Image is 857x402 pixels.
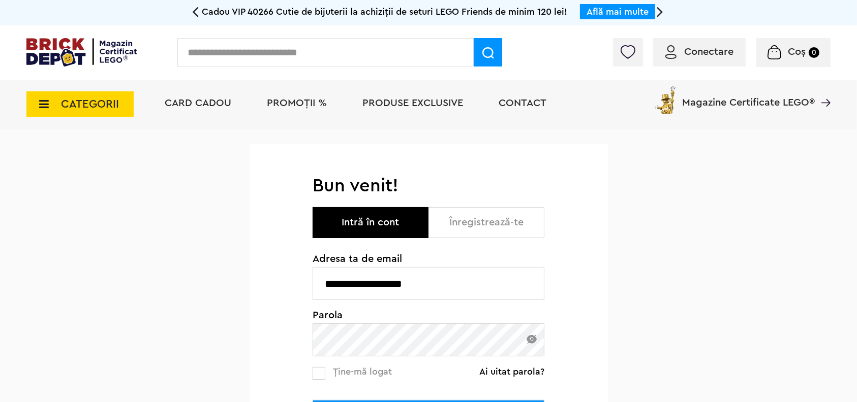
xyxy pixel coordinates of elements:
[313,207,428,238] button: Intră în cont
[499,98,546,108] a: Contact
[665,47,733,57] a: Conectare
[267,98,327,108] a: PROMOȚII %
[165,98,231,108] a: Card Cadou
[815,84,831,94] a: Magazine Certificate LEGO®
[788,47,806,57] span: Coș
[682,84,815,108] span: Magazine Certificate LEGO®
[333,367,392,376] span: Ține-mă logat
[313,310,544,320] span: Parola
[587,7,649,16] a: Află mai multe
[428,207,544,238] button: Înregistrează-te
[202,7,567,16] span: Cadou VIP 40266 Cutie de bijuterii la achiziții de seturi LEGO Friends de minim 120 lei!
[313,254,544,264] span: Adresa ta de email
[479,366,544,377] a: Ai uitat parola?
[313,175,544,197] h1: Bun venit!
[809,47,819,58] small: 0
[61,98,119,110] span: CATEGORII
[362,98,463,108] a: Produse exclusive
[684,47,733,57] span: Conectare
